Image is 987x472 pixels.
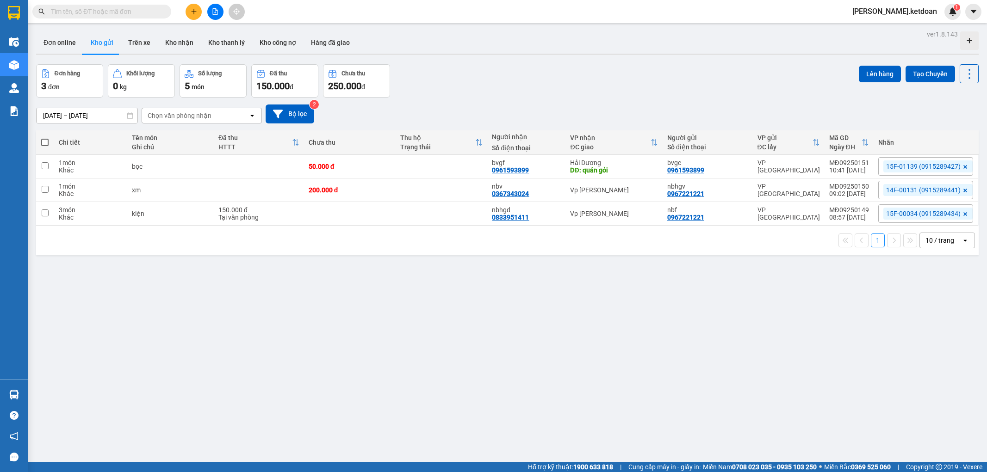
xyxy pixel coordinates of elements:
span: 15F-00034 (0915289434) [886,209,961,218]
span: Miền Nam [703,462,817,472]
span: search [38,8,45,15]
button: Kho công nợ [252,31,304,54]
span: message [10,453,19,461]
sup: 2 [310,100,319,109]
div: Khối lượng [126,70,155,77]
div: MĐ09250149 [829,206,869,214]
div: Khác [59,190,123,197]
div: kiện [132,210,209,217]
span: đ [290,83,293,91]
div: bvgf [492,159,561,166]
div: Thu hộ [400,134,475,141]
img: warehouse-icon [9,37,19,47]
div: MĐ09250151 [829,159,869,166]
span: aim [233,8,240,15]
div: Khác [59,214,123,221]
div: MĐ09250150 [829,183,869,190]
div: 10 / trang [925,236,954,245]
div: HTTT [218,143,292,151]
span: [PERSON_NAME].ketdoan [845,6,944,17]
div: Ngày ĐH [829,143,862,151]
span: Hỗ trợ kỹ thuật: [528,462,613,472]
div: Chưa thu [309,139,391,146]
span: món [192,83,205,91]
button: Đơn hàng3đơn [36,64,103,98]
div: 08:57 [DATE] [829,214,869,221]
div: Vp [PERSON_NAME] [570,210,658,217]
div: Nhãn [878,139,973,146]
div: Hải Dương [570,159,658,166]
button: Đơn online [36,31,83,54]
div: Đã thu [218,134,292,141]
button: Kho thanh lý [201,31,252,54]
button: Trên xe [121,31,158,54]
button: file-add [207,4,223,20]
div: nbhgd [492,206,561,214]
div: Chọn văn phòng nhận [148,111,211,120]
div: 0961593899 [667,166,704,174]
img: warehouse-icon [9,390,19,399]
div: 10:41 [DATE] [829,166,869,174]
img: warehouse-icon [9,60,19,70]
div: bọc [132,163,209,170]
button: Lên hàng [859,66,901,82]
div: Chưa thu [341,70,365,77]
div: DĐ: quán gỏi [570,166,658,174]
strong: 1900 633 818 [573,463,613,471]
div: Vp [PERSON_NAME] [570,186,658,194]
div: 0967221221 [667,190,704,197]
div: 1 món [59,183,123,190]
button: caret-down [965,4,981,20]
img: icon-new-feature [949,7,957,16]
button: Hàng đã giao [304,31,357,54]
img: warehouse-icon [9,83,19,93]
button: Khối lượng0kg [108,64,175,98]
span: question-circle [10,411,19,420]
span: 3 [41,80,46,92]
strong: 0369 525 060 [851,463,891,471]
div: Tạo kho hàng mới [960,31,979,50]
button: Chưa thu250.000đ [323,64,390,98]
button: plus [186,4,202,20]
span: đ [361,83,365,91]
button: aim [229,4,245,20]
div: 0833951411 [492,214,529,221]
button: Tạo Chuyến [906,66,955,82]
span: 1 [955,4,958,11]
div: xm [132,186,209,194]
div: ver 1.8.143 [927,29,958,39]
span: | [898,462,899,472]
div: ĐC giao [570,143,650,151]
sup: 1 [954,4,960,11]
span: file-add [212,8,218,15]
div: Tại văn phòng [218,214,299,221]
img: logo-vxr [8,6,20,20]
div: VP [GEOGRAPHIC_DATA] [757,183,820,197]
span: 250.000 [328,80,361,92]
div: Tên món [132,134,209,141]
span: ⚪️ [819,465,822,469]
div: VP gửi [757,134,813,141]
span: đơn [48,83,60,91]
span: | [620,462,621,472]
img: solution-icon [9,106,19,116]
span: Cung cấp máy in - giấy in: [628,462,701,472]
div: Ghi chú [132,143,209,151]
div: Số điện thoại [667,143,748,151]
button: Bộ lọc [266,104,314,123]
div: Người gửi [667,134,748,141]
div: Đơn hàng [55,70,80,77]
div: 0367343024 [492,190,529,197]
div: Người nhận [492,133,561,141]
div: VP nhận [570,134,650,141]
span: 0 [113,80,118,92]
div: VP [GEOGRAPHIC_DATA] [757,159,820,174]
div: 0961593899 [492,166,529,174]
div: 3 món [59,206,123,214]
button: 1 [871,233,885,247]
div: 150.000 đ [218,206,299,214]
svg: open [962,237,969,244]
th: Toggle SortBy [214,130,304,155]
div: Khác [59,166,123,174]
th: Toggle SortBy [396,130,487,155]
